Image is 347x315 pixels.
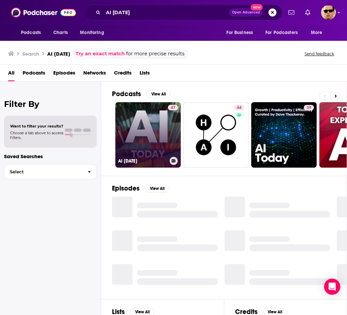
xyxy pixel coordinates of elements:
[302,7,313,18] a: Show notifications dropdown
[304,105,314,110] a: 39
[4,164,97,179] button: Select
[4,99,97,109] h2: Filter By
[140,67,150,81] a: Lists
[47,51,70,57] h3: AI [DATE]
[118,158,167,164] h3: AI [DATE]
[49,26,72,39] a: Charts
[321,5,336,20] span: Logged in as karldevries
[265,28,298,37] span: For Podcasters
[83,67,106,81] a: Networks
[251,4,263,10] span: New
[324,279,340,295] div: Open Intercom Messenger
[23,67,45,81] a: Podcasts
[80,28,104,37] span: Monitoring
[251,102,317,168] a: 39
[232,11,260,14] span: Open Advanced
[261,26,308,39] button: open menu
[306,26,331,39] button: open menu
[112,90,141,98] h2: Podcasts
[4,170,82,174] span: Select
[11,6,76,19] img: Podchaser - Follow, Share and Rate Podcasts
[145,184,169,193] button: View All
[75,26,113,39] button: open menu
[4,153,97,160] p: Saved Searches
[311,28,322,37] span: More
[183,102,249,168] a: 44
[302,51,336,57] button: Send feedback
[10,124,63,128] span: Want to filter your results?
[8,67,15,81] a: All
[22,51,39,57] h3: Search
[114,67,132,81] a: Credits
[126,50,184,58] span: for more precise results
[112,184,140,193] h2: Episodes
[222,26,261,39] button: open menu
[10,131,63,140] span: Choose a tab above to access filters.
[103,7,229,18] input: Search podcasts, credits, & more...
[171,105,175,111] span: 47
[21,28,41,37] span: Podcasts
[115,102,181,168] a: 47AI [DATE]
[76,50,125,58] a: Try an exact match
[321,5,336,20] img: User Profile
[146,90,171,98] button: View All
[85,5,282,20] div: Search podcasts, credits, & more...
[286,7,297,18] a: Show notifications dropdown
[237,105,241,111] span: 44
[112,90,171,98] a: PodcastsView All
[168,105,178,110] a: 47
[53,67,75,81] a: Episodes
[53,28,68,37] span: Charts
[321,5,336,20] button: Show profile menu
[234,105,244,110] a: 44
[112,184,169,193] a: EpisodesView All
[226,28,253,37] span: For Business
[307,105,311,111] span: 39
[16,26,50,39] button: open menu
[229,8,263,17] button: Open AdvancedNew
